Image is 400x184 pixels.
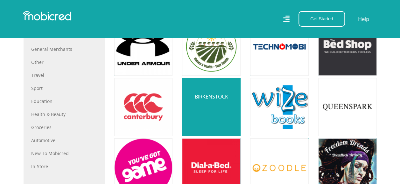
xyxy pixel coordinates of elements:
[31,124,97,131] a: Groceries
[31,163,97,170] a: In-store
[31,59,97,65] a: Other
[31,85,97,92] a: Sport
[31,137,97,144] a: Automotive
[31,111,97,118] a: Health & Beauty
[298,11,345,27] button: Get Started
[31,150,97,157] a: New to Mobicred
[31,46,97,52] a: General Merchants
[31,72,97,78] a: Travel
[23,11,71,21] img: Mobicred
[31,98,97,105] a: Education
[358,15,369,23] a: Help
